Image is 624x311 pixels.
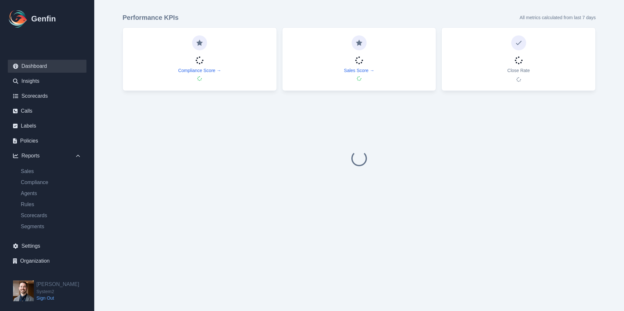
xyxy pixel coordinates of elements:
a: Sales [16,168,86,175]
a: Dashboard [8,60,86,73]
a: Insights [8,75,86,88]
a: Policies [8,134,86,147]
a: Sign Out [36,295,79,301]
img: Logo [8,8,29,29]
span: System2 [36,288,79,295]
a: Agents [16,190,86,197]
p: Close Rate [507,67,530,74]
a: Labels [8,119,86,132]
a: Organization [8,255,86,267]
a: Rules [16,201,86,208]
img: Jordan Stamman [13,280,34,301]
a: Scorecards [16,212,86,219]
h1: Genfin [31,14,56,24]
a: Sales Score → [344,67,374,74]
a: Scorecards [8,90,86,103]
div: Reports [8,149,86,162]
p: All metrics calculated from last 7 days [520,14,596,21]
h2: [PERSON_NAME] [36,280,79,288]
a: Calls [8,105,86,118]
h3: Performance KPIs [123,13,178,22]
a: Compliance [16,179,86,186]
a: Settings [8,240,86,253]
a: Compliance Score → [178,67,221,74]
a: Segments [16,223,86,230]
